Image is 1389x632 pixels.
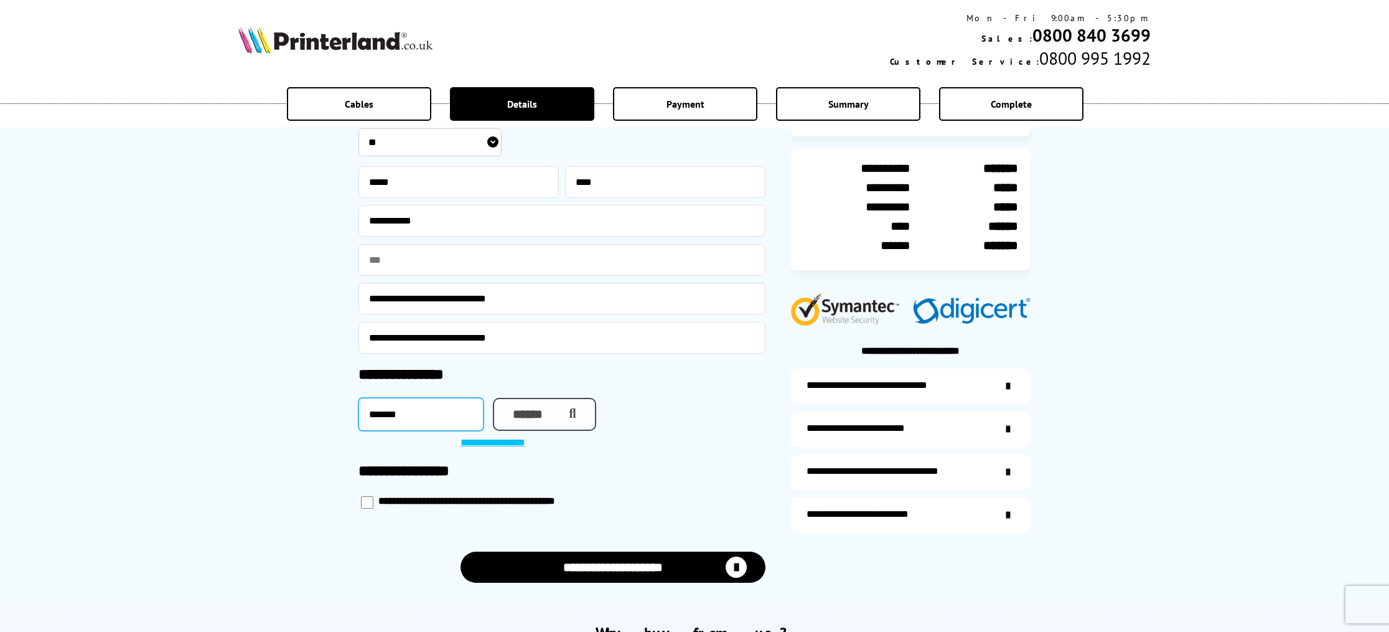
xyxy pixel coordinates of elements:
[666,98,704,110] span: Payment
[981,33,1032,44] span: Sales:
[790,455,1031,490] a: additional-cables
[991,98,1032,110] span: Complete
[890,56,1039,67] span: Customer Service:
[345,98,373,110] span: Cables
[828,98,869,110] span: Summary
[890,12,1151,24] div: Mon - Fri 9:00am - 5:30pm
[790,369,1031,404] a: additional-ink
[238,26,433,54] img: Printerland Logo
[1032,24,1151,47] a: 0800 840 3699
[790,412,1031,447] a: items-arrive
[507,98,537,110] span: Details
[1039,47,1151,70] span: 0800 995 1992
[790,498,1031,533] a: secure-website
